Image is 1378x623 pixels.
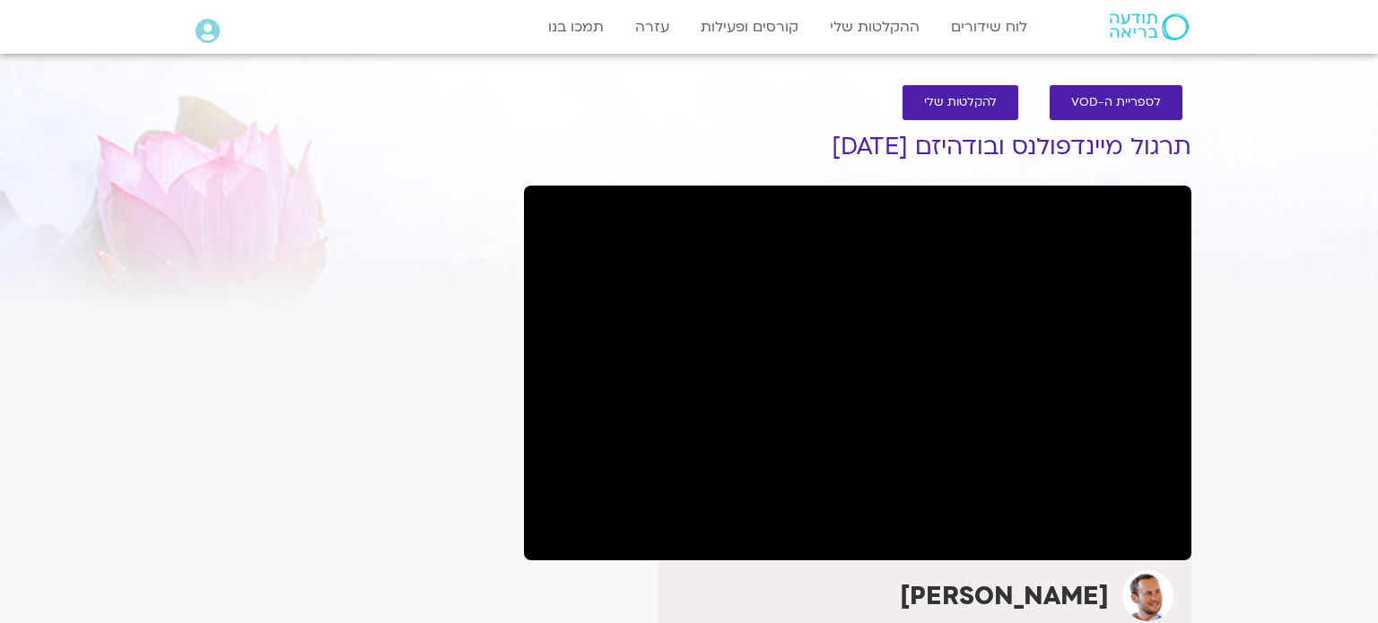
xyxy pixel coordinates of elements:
img: תודעה בריאה [1110,13,1189,40]
a: עזרה [626,10,678,44]
a: להקלטות שלי [903,85,1018,120]
a: קורסים ופעילות [692,10,807,44]
span: להקלטות שלי [924,96,997,109]
a: לספריית ה-VOD [1050,85,1182,120]
h1: תרגול מיינדפולנס ובודהיזם [DATE] [524,134,1191,160]
a: לוח שידורים [942,10,1036,44]
img: רון כהנא [1122,570,1173,621]
strong: [PERSON_NAME] [900,579,1109,613]
a: ההקלטות שלי [821,10,929,44]
span: לספריית ה-VOD [1071,96,1161,109]
a: תמכו בנו [539,10,613,44]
